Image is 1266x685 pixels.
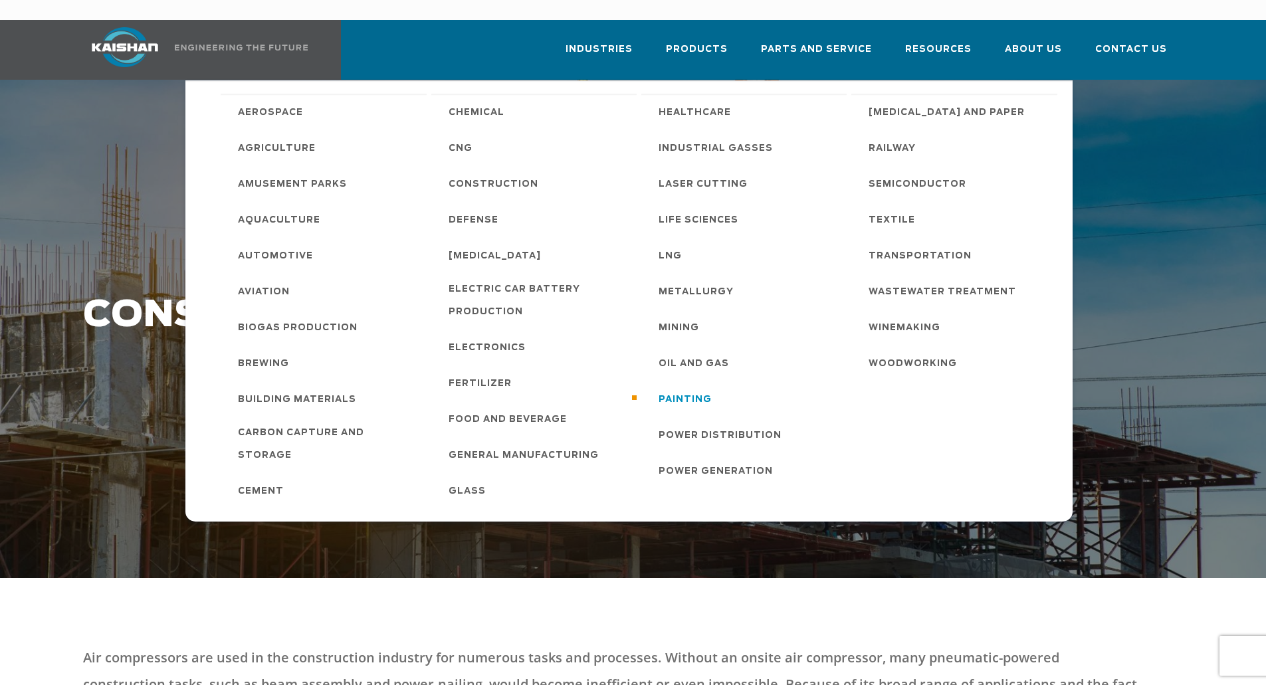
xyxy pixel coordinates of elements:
[855,309,1057,345] a: Winemaking
[1095,32,1167,77] a: Contact Us
[869,245,972,268] span: Transportation
[1005,42,1062,57] span: About Us
[566,32,633,77] a: Industries
[435,201,637,237] a: Defense
[449,138,473,160] span: CNG
[238,480,284,503] span: Cement
[761,32,872,77] a: Parts and Service
[225,309,427,345] a: Biogas Production
[659,173,748,196] span: Laser Cutting
[225,201,427,237] a: Aquaculture
[666,42,728,57] span: Products
[659,353,729,375] span: Oil and Gas
[659,281,734,304] span: Metallurgy
[855,165,1057,201] a: Semiconductor
[855,130,1057,165] a: Railway
[435,94,637,130] a: Chemical
[645,381,847,417] a: Painting
[435,472,637,508] a: Glass
[225,130,427,165] a: Agriculture
[666,32,728,77] a: Products
[238,102,303,124] span: Aerospace
[869,317,940,340] span: Winemaking
[869,209,915,232] span: Textile
[1005,32,1062,77] a: About Us
[449,245,541,268] span: [MEDICAL_DATA]
[435,365,637,401] a: Fertilizer
[238,422,413,467] span: Carbon Capture and Storage
[645,130,847,165] a: Industrial Gasses
[869,281,1016,304] span: Wastewater Treatment
[659,102,731,124] span: Healthcare
[869,173,966,196] span: Semiconductor
[645,452,847,488] a: Power Generation
[449,209,498,232] span: Defense
[869,353,957,375] span: Woodworking
[75,20,310,80] a: Kaishan USA
[435,273,637,329] a: Electric Car Battery Production
[905,32,972,77] a: Resources
[855,237,1057,273] a: Transportation
[238,281,290,304] span: Aviation
[761,42,872,57] span: Parts and Service
[855,345,1057,381] a: Woodworking
[449,337,526,359] span: Electronics
[435,130,637,165] a: CNG
[566,42,633,57] span: Industries
[238,317,358,340] span: Biogas Production
[855,273,1057,309] a: Wastewater Treatment
[238,245,313,268] span: Automotive
[659,389,712,411] span: Painting
[659,425,782,447] span: Power Distribution
[238,209,320,232] span: Aquaculture
[659,209,738,232] span: Life Sciences
[659,317,699,340] span: Mining
[645,309,847,345] a: Mining
[659,138,773,160] span: Industrial Gasses
[855,94,1057,130] a: [MEDICAL_DATA] and Paper
[1095,42,1167,57] span: Contact Us
[175,45,308,50] img: Engineering the future
[645,237,847,273] a: LNG
[869,138,916,160] span: Railway
[225,472,427,508] a: Cement
[435,237,637,273] a: [MEDICAL_DATA]
[449,480,486,503] span: Glass
[435,401,637,437] a: Food and Beverage
[238,173,347,196] span: Amusement Parks
[645,94,847,130] a: Healthcare
[449,278,624,324] span: Electric Car Battery Production
[869,102,1025,124] span: [MEDICAL_DATA] and Paper
[225,94,427,130] a: Aerospace
[225,165,427,201] a: Amusement Parks
[659,245,682,268] span: LNG
[238,353,289,375] span: Brewing
[75,27,175,67] img: kaishan logo
[645,345,847,381] a: Oil and Gas
[449,444,599,467] span: General Manufacturing
[435,329,637,365] a: Electronics
[225,345,427,381] a: Brewing
[905,42,972,57] span: Resources
[449,373,512,395] span: Fertilizer
[435,437,637,472] a: General Manufacturing
[225,417,427,472] a: Carbon Capture and Storage
[659,460,773,483] span: Power Generation
[225,237,427,273] a: Automotive
[449,173,538,196] span: Construction
[645,165,847,201] a: Laser Cutting
[449,102,504,124] span: Chemical
[855,201,1057,237] a: Textile
[83,295,998,336] h1: Construction
[238,389,356,411] span: Building Materials
[435,165,637,201] a: Construction
[449,409,567,431] span: Food and Beverage
[225,381,427,417] a: Building Materials
[645,417,847,452] a: Power Distribution
[225,273,427,309] a: Aviation
[645,273,847,309] a: Metallurgy
[238,138,316,160] span: Agriculture
[645,201,847,237] a: Life Sciences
